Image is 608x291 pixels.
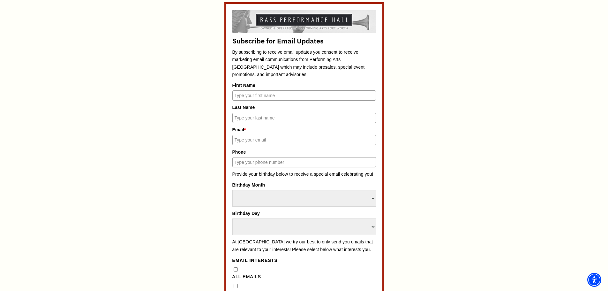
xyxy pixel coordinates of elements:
p: Provide your birthday below to receive a special email celebrating you! [232,171,376,178]
input: Type your last name [232,113,376,123]
p: By subscribing to receive email updates you consent to receive marketing email communications fro... [232,49,376,79]
div: Accessibility Menu [587,273,601,287]
p: At [GEOGRAPHIC_DATA] we try our best to only send you emails that are relevant to your interests!... [232,238,376,253]
label: Birthday Day [232,210,376,217]
label: First Name [232,82,376,89]
legend: Email Interests [232,257,376,264]
label: Phone [232,149,376,156]
label: Last Name [232,104,376,111]
label: Email [232,126,376,133]
title: Subscribe for Email Updates [232,36,376,45]
input: Type your phone number [232,157,376,167]
img: By subscribing to receive email updates you consent to receive marketing email communications fro... [232,10,376,33]
input: Type your first name [232,90,376,101]
label: Birthday Month [232,181,376,188]
label: All Emails [232,273,376,281]
input: Type your email [232,135,376,145]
